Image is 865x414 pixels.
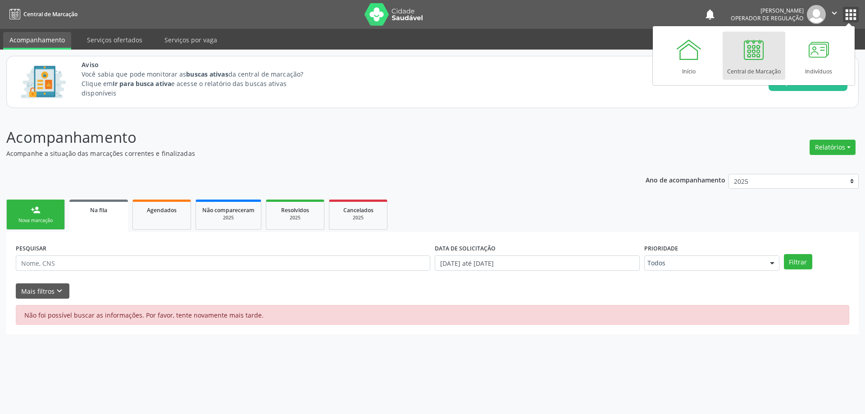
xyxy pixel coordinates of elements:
label: DATA DE SOLICITAÇÃO [435,241,496,255]
span: Cancelados [343,206,373,214]
strong: Ir para busca ativa [113,79,171,88]
p: Acompanhamento [6,126,603,149]
img: img [807,5,826,24]
button: Mais filtroskeyboard_arrow_down [16,283,69,299]
span: Aviso [82,60,320,69]
a: Serviços ofertados [81,32,149,48]
button:  [826,5,843,24]
button: Filtrar [784,254,812,269]
a: Indivíduos [788,32,850,80]
input: Selecione um intervalo [435,255,640,271]
i: keyboard_arrow_down [55,286,64,296]
p: Você sabia que pode monitorar as da central de marcação? Clique em e acesse o relatório das busca... [82,69,320,98]
strong: buscas ativas [186,70,228,78]
button: notifications [704,8,716,21]
a: Início [658,32,720,80]
i:  [829,8,839,18]
div: Nova marcação [13,217,58,224]
button: Relatórios [810,140,856,155]
div: 2025 [273,214,318,221]
div: person_add [31,205,41,215]
span: Resolvidos [281,206,309,214]
span: Operador de regulação [731,14,804,22]
span: Todos [647,259,761,268]
a: Acompanhamento [3,32,71,50]
label: PESQUISAR [16,241,46,255]
p: Acompanhe a situação das marcações correntes e finalizadas [6,149,603,158]
p: Ano de acompanhamento [646,174,725,185]
span: Não compareceram [202,206,255,214]
span: Agendados [147,206,177,214]
div: 2025 [336,214,381,221]
div: Não foi possível buscar as informações. Por favor, tente novamente mais tarde. [16,305,849,325]
button: apps [843,7,859,23]
a: Central de Marcação [6,7,77,22]
span: Central de Marcação [23,10,77,18]
a: Central de Marcação [723,32,785,80]
div: 2025 [202,214,255,221]
img: Imagem de CalloutCard [18,62,69,102]
label: Prioridade [644,241,678,255]
input: Nome, CNS [16,255,430,271]
div: [PERSON_NAME] [731,7,804,14]
span: Na fila [90,206,107,214]
a: Serviços por vaga [158,32,223,48]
